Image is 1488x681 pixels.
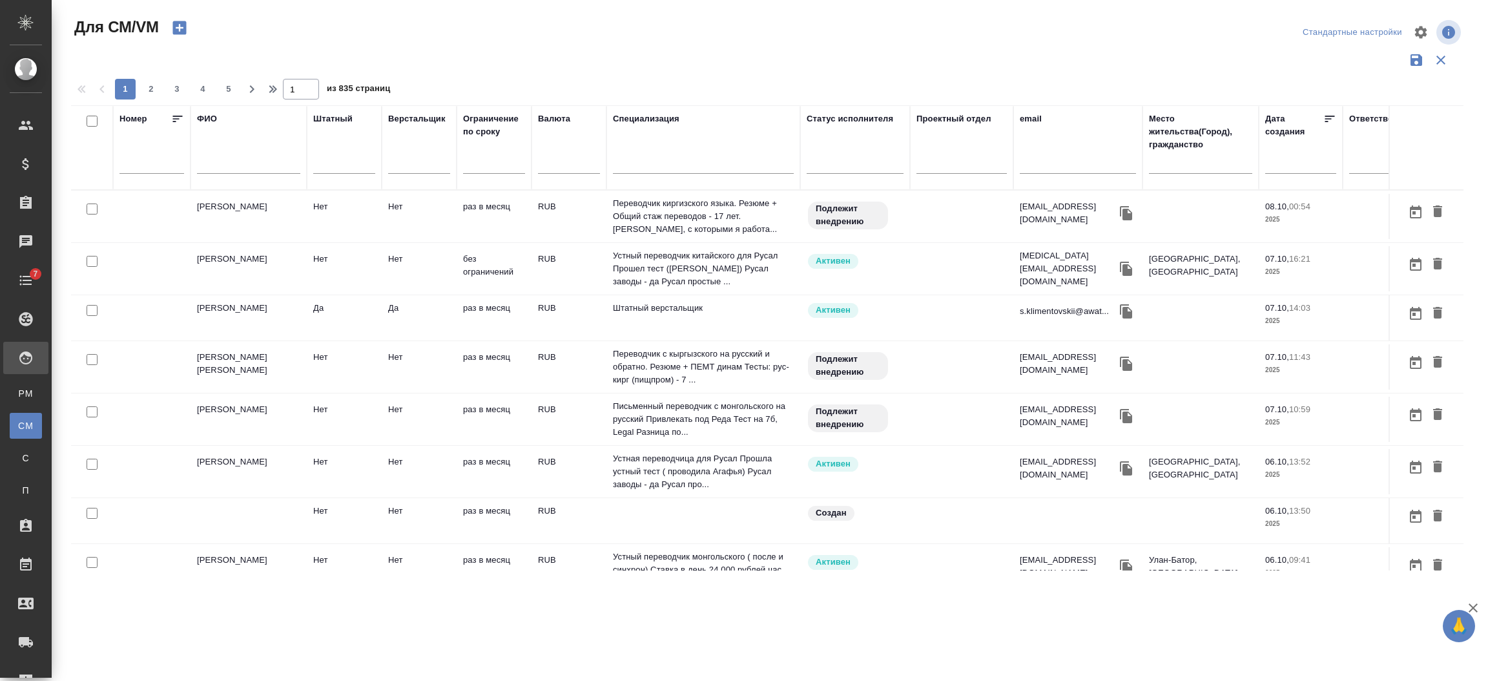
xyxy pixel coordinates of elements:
[1443,610,1475,642] button: 🙏
[613,249,794,288] p: Устный переводчик китайского для Русал Прошел тест ([PERSON_NAME]) Русал заводы - да Русал просты...
[1117,557,1136,576] button: Скопировать
[218,79,239,100] button: 5
[191,194,307,239] td: [PERSON_NAME]
[1020,249,1117,288] p: [MEDICAL_DATA][EMAIL_ADDRESS][DOMAIN_NAME]
[613,302,794,315] p: Штатный верстальщик
[218,83,239,96] span: 5
[1265,457,1289,466] p: 06.10,
[1289,352,1310,362] p: 11:43
[807,403,904,434] div: Свежая кровь: на первые 3 заказа по тематике ставь редактора и фиксируй оценки
[382,246,457,291] td: Нет
[1265,352,1289,362] p: 07.10,
[307,547,382,592] td: Нет
[532,498,606,543] td: RUB
[1265,254,1289,264] p: 07.10,
[532,194,606,239] td: RUB
[816,304,851,317] p: Активен
[1289,202,1310,211] p: 00:54
[1289,404,1310,414] p: 10:59
[307,344,382,390] td: Нет
[816,202,880,228] p: Подлежит внедрению
[382,344,457,390] td: Нет
[10,445,42,471] a: С
[16,452,36,465] span: С
[1405,200,1427,224] button: Открыть календарь загрузки
[1405,554,1427,578] button: Открыть календарь загрузки
[197,112,217,125] div: ФИО
[313,112,353,125] div: Штатный
[327,81,390,100] span: из 835 страниц
[613,452,794,491] p: Устная переводчица для Русал Прошла устный тест ( проводила Агафья) Русал заводы - да Русал про...
[1436,20,1463,45] span: Посмотреть информацию
[1265,112,1323,138] div: Дата создания
[1265,506,1289,516] p: 06.10,
[1448,613,1470,640] span: 🙏
[807,200,904,231] div: Свежая кровь: на первые 3 заказа по тематике ставь редактора и фиксируй оценки
[1289,303,1310,313] p: 14:03
[1265,266,1336,278] p: 2025
[1404,48,1429,72] button: Сохранить фильтры
[1405,351,1427,375] button: Открыть календарь загрузки
[1265,404,1289,414] p: 07.10,
[1429,48,1453,72] button: Сбросить фильтры
[807,302,904,319] div: Рядовой исполнитель: назначай с учетом рейтинга
[10,381,42,406] a: PM
[1020,112,1042,125] div: email
[457,449,532,494] td: раз в месяц
[16,484,36,497] span: П
[532,246,606,291] td: RUB
[191,547,307,592] td: [PERSON_NAME]
[1142,246,1259,291] td: [GEOGRAPHIC_DATA], [GEOGRAPHIC_DATA]
[1020,554,1117,580] p: [EMAIL_ADDRESS][DOMAIN_NAME]
[192,79,213,100] button: 4
[816,405,880,431] p: Подлежит внедрению
[1427,351,1449,375] button: Удалить
[16,419,36,432] span: CM
[1405,505,1427,529] button: Открыть календарь загрузки
[532,547,606,592] td: RUB
[816,507,847,519] p: Создан
[457,498,532,543] td: раз в месяц
[307,194,382,239] td: Нет
[807,253,904,270] div: Рядовой исполнитель: назначай с учетом рейтинга
[613,348,794,386] p: Переводчик с кыргызского на русский и обратно. Резюме + ПЕМТ динам Тесты: рус-кирг (пищпром) - 7 ...
[532,344,606,390] td: RUB
[1117,459,1136,478] button: Скопировать
[457,397,532,442] td: раз в месяц
[382,397,457,442] td: Нет
[191,344,307,390] td: [PERSON_NAME] [PERSON_NAME]
[457,295,532,340] td: раз в месяц
[167,83,187,96] span: 3
[167,79,187,100] button: 3
[1265,518,1336,530] p: 2025
[1427,456,1449,479] button: Удалить
[1405,253,1427,277] button: Открыть календарь загрузки
[141,83,161,96] span: 2
[613,550,794,589] p: Устный переводчик монгольского ( после и синхрон) Ставка в день 24 000 рублей час 3000-3500 р. Я...
[16,387,36,400] span: PM
[1117,354,1136,373] button: Скопировать
[1020,456,1117,481] p: [EMAIL_ADDRESS][DOMAIN_NAME]
[307,498,382,543] td: Нет
[1427,554,1449,578] button: Удалить
[532,295,606,340] td: RUB
[10,413,42,439] a: CM
[1020,351,1117,377] p: [EMAIL_ADDRESS][DOMAIN_NAME]
[1117,204,1136,223] button: Скопировать
[816,457,851,470] p: Активен
[1427,200,1449,224] button: Удалить
[1265,567,1336,580] p: 2025
[457,344,532,390] td: раз в месяц
[1020,200,1117,226] p: [EMAIL_ADDRESS][DOMAIN_NAME]
[1405,456,1427,479] button: Открыть календарь загрузки
[463,112,525,138] div: Ограничение по сроку
[1427,302,1449,326] button: Удалить
[1265,416,1336,429] p: 2025
[816,556,851,569] p: Активен
[191,397,307,442] td: [PERSON_NAME]
[1117,259,1136,278] button: Скопировать
[382,498,457,543] td: Нет
[916,112,991,125] div: Проектный отдел
[1427,505,1449,529] button: Удалить
[1405,403,1427,427] button: Открыть календарь загрузки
